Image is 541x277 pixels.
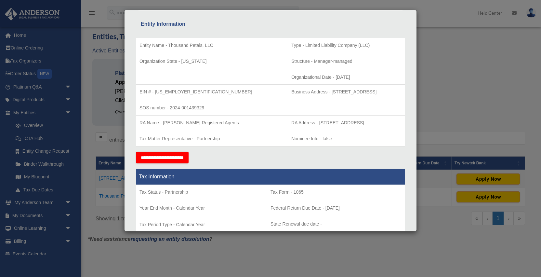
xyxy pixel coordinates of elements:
[291,88,402,96] p: Business Address - [STREET_ADDRESS]
[291,135,402,143] p: Nominee Info - false
[139,57,284,65] p: Organization State - [US_STATE]
[291,73,402,81] p: Organizational Date - [DATE]
[136,169,405,185] th: Tax Information
[139,88,284,96] p: EIN # - [US_EMPLOYER_IDENTIFICATION_NUMBER]
[139,41,284,49] p: Entity Name - Thousand Petals, LLC
[291,57,402,65] p: Structure - Manager-managed
[291,41,402,49] p: Type - Limited Liability Company (LLC)
[139,119,284,127] p: RA Name - [PERSON_NAME] Registered Agents
[291,119,402,127] p: RA Address - [STREET_ADDRESS]
[139,188,264,196] p: Tax Status - Partnership
[139,104,284,112] p: SOS number - 2024-001439329
[270,204,402,212] p: Federal Return Due Date - [DATE]
[139,135,284,143] p: Tax Matter Representative - Partnership
[136,185,267,233] td: Tax Period Type - Calendar Year
[139,204,264,212] p: Year End Month - Calendar Year
[270,188,402,196] p: Tax Form - 1065
[270,220,402,228] p: State Renewal due date -
[141,20,400,29] div: Entity Information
